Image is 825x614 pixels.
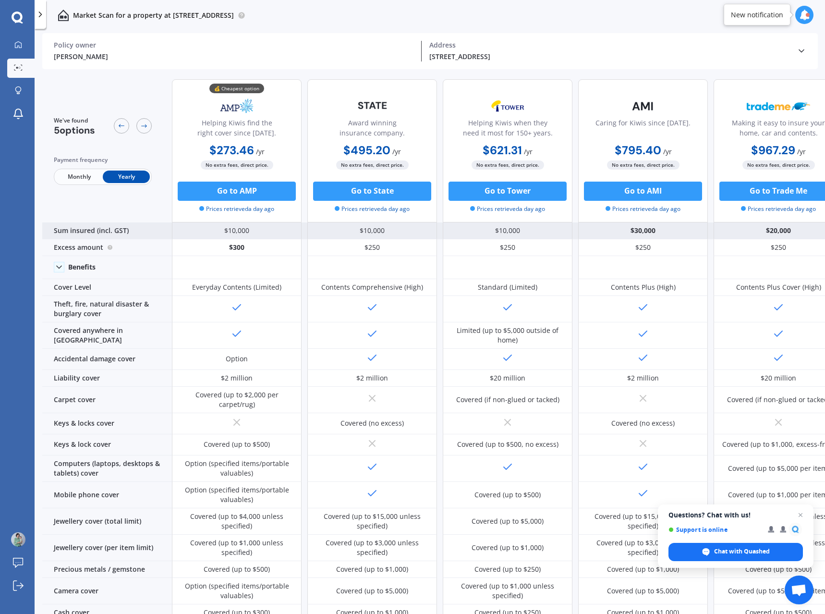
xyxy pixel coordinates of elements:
[192,282,281,292] div: Everyday Contents (Limited)
[714,547,770,556] span: Chat with Quashed
[668,543,803,561] span: Chat with Quashed
[476,94,539,118] img: Tower.webp
[340,418,404,428] div: Covered (no excess)
[736,282,821,292] div: Contents Plus Cover (High)
[54,155,152,165] div: Payment frequency
[429,51,789,61] div: [STREET_ADDRESS]
[179,459,294,478] div: Option (specified items/portable valuables)
[663,147,672,156] span: / yr
[307,222,437,239] div: $10,000
[54,124,95,136] span: 5 options
[201,160,273,170] span: No extra fees, direct price.
[73,11,234,20] p: Market Scan for a property at [STREET_ADDRESS]
[179,538,294,557] div: Covered (up to $1,000 unless specified)
[450,581,565,601] div: Covered (up to $1,000 unless specified)
[42,322,172,349] div: Covered anywhere in [GEOGRAPHIC_DATA]
[42,370,172,387] div: Liability cover
[607,565,679,574] div: Covered (up to $1,000)
[340,94,404,117] img: State-text-1.webp
[204,440,270,449] div: Covered (up to $500)
[42,296,172,322] div: Theft, fire, natural disaster & burglary cover
[209,84,264,93] div: 💰 Cheapest option
[56,171,103,183] span: Monthly
[524,147,533,156] span: / yr
[11,532,25,547] img: picture
[450,326,565,345] div: Limited (up to $5,000 outside of home)
[578,222,708,239] div: $30,000
[172,222,302,239] div: $10,000
[42,413,172,434] div: Keys & locks cover
[668,511,803,519] span: Questions? Chat with us!
[313,182,431,201] button: Go to State
[449,182,567,201] button: Go to Tower
[42,535,172,561] div: Jewellery cover (per item limit)
[451,118,564,142] div: Helping Kiwis when they need it most for 150+ years.
[42,434,172,455] div: Keys & lock cover
[256,147,265,156] span: / yr
[474,565,541,574] div: Covered (up to $250)
[179,485,294,504] div: Option (specified items/portable valuables)
[54,41,413,49] div: Policy owner
[42,349,172,370] div: Accidental damage cover
[315,538,430,557] div: Covered (up to $3,000 unless specified)
[470,205,545,213] span: Prices retrieved a day ago
[42,482,172,508] div: Mobile phone cover
[179,512,294,531] div: Covered (up to $4,000 unless specified)
[483,143,522,158] b: $621.31
[606,205,680,213] span: Prices retrieved a day ago
[209,143,254,158] b: $273.46
[335,205,410,213] span: Prices retrieved a day ago
[785,576,813,604] a: Open chat
[443,239,572,256] div: $250
[611,282,676,292] div: Contents Plus (High)
[585,538,701,557] div: Covered (up to $3,000 unless specified)
[58,10,69,21] img: home-and-contents.b802091223b8502ef2dd.svg
[595,118,691,142] div: Caring for Kiwis since [DATE].
[607,160,679,170] span: No extra fees, direct price.
[42,508,172,535] div: Jewellery cover (total limit)
[336,565,408,574] div: Covered (up to $1,000)
[478,282,537,292] div: Standard (Limited)
[179,390,294,409] div: Covered (up to $2,000 per carpet/rug)
[392,147,401,156] span: / yr
[42,222,172,239] div: Sum insured (incl. GST)
[221,373,253,383] div: $2 million
[443,222,572,239] div: $10,000
[356,373,388,383] div: $2 million
[741,205,816,213] span: Prices retrieved a day ago
[54,116,95,125] span: We've found
[343,143,390,158] b: $495.20
[797,147,806,156] span: / yr
[315,512,430,531] div: Covered (up to $15,000 unless specified)
[456,395,559,405] div: Covered (if non-glued or tacked)
[584,182,702,201] button: Go to AMI
[668,526,761,533] span: Support is online
[607,586,679,596] div: Covered (up to $5,000)
[179,581,294,601] div: Option (specified items/portable valuables)
[199,205,274,213] span: Prices retrieved a day ago
[611,94,675,118] img: AMI-text-1.webp
[457,440,558,449] div: Covered (up to $500, no excess)
[731,10,783,20] div: New notification
[42,387,172,413] div: Carpet cover
[611,418,675,428] div: Covered (no excess)
[103,171,150,183] span: Yearly
[42,455,172,482] div: Computers (laptops, desktops & tablets) cover
[336,586,408,596] div: Covered (up to $5,000)
[745,565,812,574] div: Covered (up to $500)
[472,160,544,170] span: No extra fees, direct price.
[321,282,423,292] div: Contents Comprehensive (High)
[172,239,302,256] div: $300
[42,578,172,604] div: Camera cover
[474,490,541,500] div: Covered (up to $500)
[307,239,437,256] div: $250
[315,118,429,142] div: Award winning insurance company.
[336,160,409,170] span: No extra fees, direct price.
[627,373,659,383] div: $2 million
[585,512,701,531] div: Covered (up to $15,000 unless specified)
[42,561,172,578] div: Precious metals / gemstone
[42,279,172,296] div: Cover Level
[54,51,413,61] div: [PERSON_NAME]
[490,373,525,383] div: $20 million
[742,160,815,170] span: No extra fees, direct price.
